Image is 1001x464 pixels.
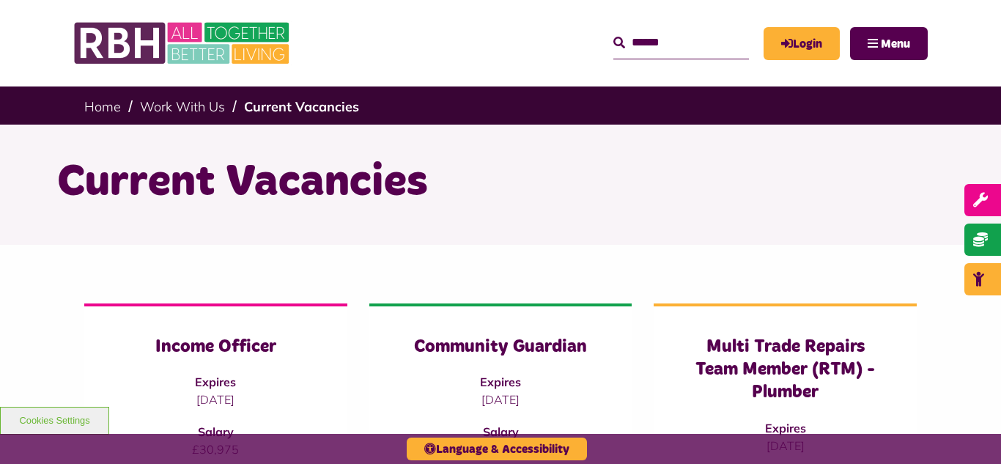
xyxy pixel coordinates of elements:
strong: Expires [195,375,236,389]
a: MyRBH [764,27,840,60]
button: Language & Accessibility [407,438,587,460]
strong: Salary [483,424,519,439]
strong: Salary [198,424,234,439]
strong: Expires [765,421,806,435]
input: Search [613,27,749,59]
p: [DATE] [399,391,603,408]
a: Current Vacancies [244,98,359,115]
h3: Income Officer [114,336,318,358]
h3: Multi Trade Repairs Team Member (RTM) - Plumber [683,336,887,405]
h1: Current Vacancies [57,154,944,211]
strong: Expires [480,375,521,389]
button: Navigation [850,27,928,60]
img: RBH [73,15,293,72]
span: Menu [881,38,910,50]
a: Work With Us [140,98,225,115]
h3: Community Guardian [399,336,603,358]
p: [DATE] [114,391,318,408]
a: Home [84,98,121,115]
